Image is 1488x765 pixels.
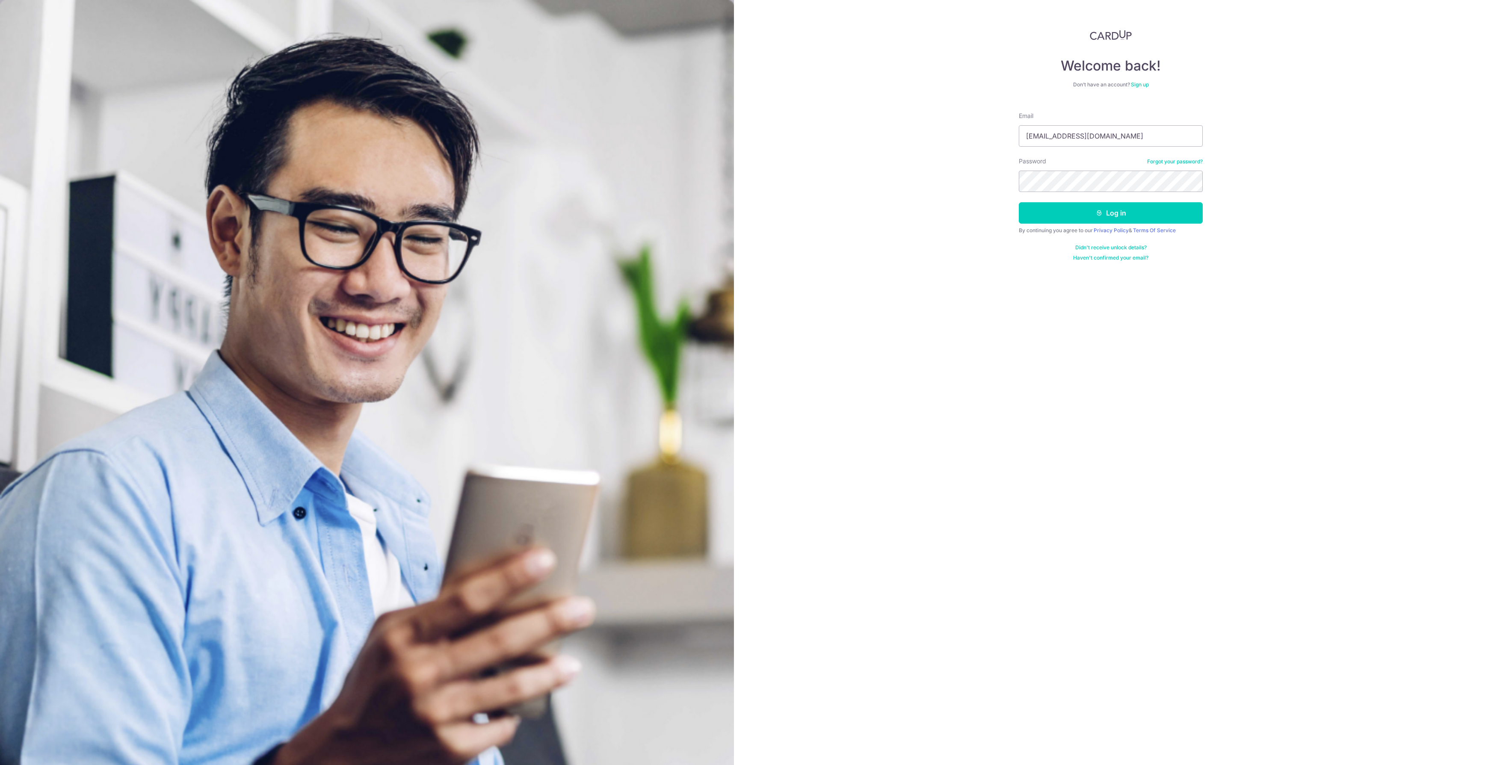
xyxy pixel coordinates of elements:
a: Haven't confirmed your email? [1073,254,1148,261]
label: Email [1019,112,1033,120]
div: By continuing you agree to our & [1019,227,1203,234]
div: Don’t have an account? [1019,81,1203,88]
button: Log in [1019,202,1203,224]
label: Password [1019,157,1046,165]
h4: Welcome back! [1019,57,1203,74]
a: Terms Of Service [1133,227,1176,233]
a: Forgot your password? [1147,158,1203,165]
img: CardUp Logo [1090,30,1132,40]
a: Didn't receive unlock details? [1075,244,1147,251]
a: Privacy Policy [1094,227,1129,233]
input: Enter your Email [1019,125,1203,147]
a: Sign up [1131,81,1149,88]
